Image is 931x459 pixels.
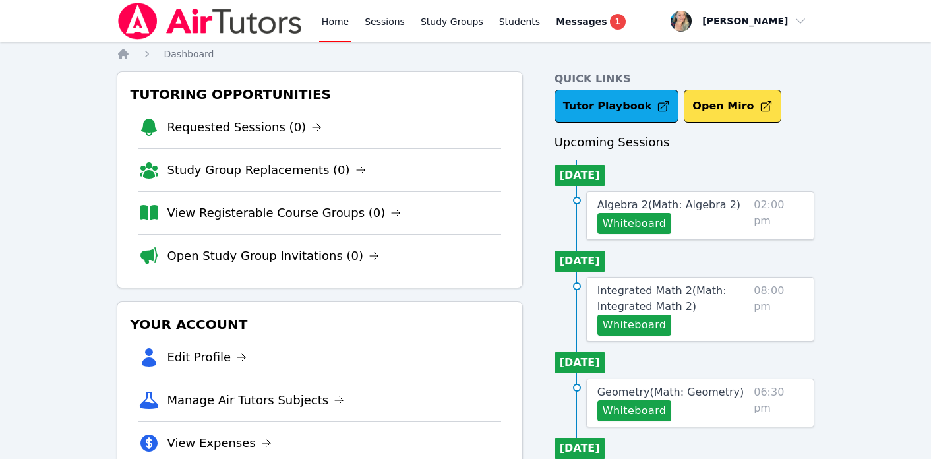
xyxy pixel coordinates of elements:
[128,82,512,106] h3: Tutoring Opportunities
[597,315,672,336] button: Whiteboard
[167,434,272,452] a: View Expenses
[167,247,380,265] a: Open Study Group Invitations (0)
[597,284,727,313] span: Integrated Math 2 ( Math: Integrated Math 2 )
[128,313,512,336] h3: Your Account
[610,14,626,30] span: 1
[555,438,605,459] li: [DATE]
[555,133,815,152] h3: Upcoming Sessions
[555,251,605,272] li: [DATE]
[555,352,605,373] li: [DATE]
[597,386,744,398] span: Geometry ( Math: Geometry )
[167,118,322,137] a: Requested Sessions (0)
[597,197,740,213] a: Algebra 2(Math: Algebra 2)
[555,90,679,123] a: Tutor Playbook
[597,400,672,421] button: Whiteboard
[117,3,303,40] img: Air Tutors
[555,165,605,186] li: [DATE]
[597,199,740,211] span: Algebra 2 ( Math: Algebra 2 )
[597,213,672,234] button: Whiteboard
[754,283,803,336] span: 08:00 pm
[754,384,803,421] span: 06:30 pm
[556,15,607,28] span: Messages
[164,49,214,59] span: Dashboard
[684,90,781,123] button: Open Miro
[167,348,247,367] a: Edit Profile
[167,204,402,222] a: View Registerable Course Groups (0)
[164,47,214,61] a: Dashboard
[754,197,803,234] span: 02:00 pm
[597,384,744,400] a: Geometry(Math: Geometry)
[597,283,749,315] a: Integrated Math 2(Math: Integrated Math 2)
[167,161,366,179] a: Study Group Replacements (0)
[555,71,815,87] h4: Quick Links
[167,391,345,410] a: Manage Air Tutors Subjects
[117,47,815,61] nav: Breadcrumb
